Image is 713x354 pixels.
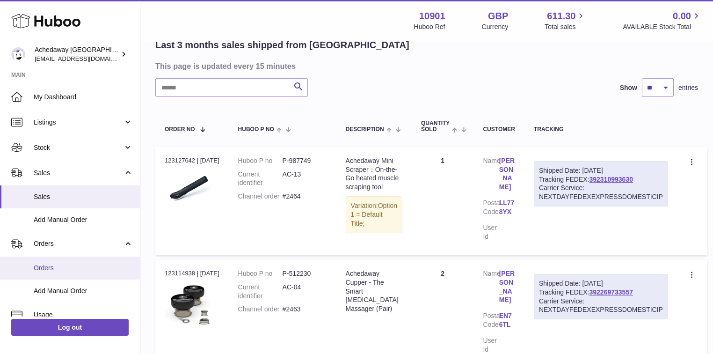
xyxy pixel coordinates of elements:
[283,283,327,301] dd: AC-04
[673,10,691,22] span: 0.00
[34,239,123,248] span: Orders
[238,156,283,165] dt: Huboo P no
[620,83,637,92] label: Show
[165,280,211,327] img: 109011664373505.png
[238,192,283,201] dt: Channel order
[238,305,283,314] dt: Channel order
[678,83,698,92] span: entries
[283,305,327,314] dd: #2463
[547,10,575,22] span: 611.30
[482,22,509,31] div: Currency
[346,269,402,313] div: Achedaway Cupper - The Smart [MEDICAL_DATA] Massager (Pair)
[165,126,195,133] span: Order No
[483,126,515,133] div: Customer
[283,192,327,201] dd: #2464
[34,310,133,319] span: Usage
[499,311,515,329] a: EN7 6TL
[539,166,663,175] div: Shipped Date: [DATE]
[421,120,450,133] span: Quantity Sold
[34,143,123,152] span: Stock
[34,287,133,295] span: Add Manual Order
[165,168,211,214] img: musclescraper_750x_c42b3404-e4d5-48e3-b3b1-8be745232369.png
[35,45,119,63] div: Achedaway [GEOGRAPHIC_DATA]
[414,22,445,31] div: Huboo Ref
[238,269,283,278] dt: Huboo P no
[346,156,402,192] div: Achedaway Mini Scraper：On-the-Go heated muscle scraping tool
[545,10,586,31] a: 611.30 Total sales
[539,279,663,288] div: Shipped Date: [DATE]
[623,22,702,31] span: AVAILABLE Stock Total
[488,10,508,22] strong: GBP
[483,269,499,307] dt: Name
[238,283,283,301] dt: Current identifier
[483,336,499,354] dt: User Id
[346,126,384,133] span: Description
[545,22,586,31] span: Total sales
[11,47,25,61] img: admin@newpb.co.uk
[283,156,327,165] dd: P-987749
[483,199,499,219] dt: Postal Code
[155,39,409,52] h2: Last 3 months sales shipped from [GEOGRAPHIC_DATA]
[623,10,702,31] a: 0.00 AVAILABLE Stock Total
[34,215,133,224] span: Add Manual Order
[34,192,133,201] span: Sales
[238,126,274,133] span: Huboo P no
[539,297,663,315] div: Carrier Service: NEXTDAYFEDEXEXPRESSDOMESTICIP
[534,126,668,133] div: Tracking
[283,170,327,188] dd: AC-13
[34,264,133,273] span: Orders
[351,202,397,227] span: Option 1 = Default Title;
[165,269,219,278] div: 123114938 | [DATE]
[483,156,499,194] dt: Name
[34,93,133,102] span: My Dashboard
[238,170,283,188] dt: Current identifier
[346,196,402,233] div: Variation:
[35,55,138,62] span: [EMAIL_ADDRESS][DOMAIN_NAME]
[11,319,129,336] a: Log out
[483,311,499,332] dt: Postal Code
[419,10,445,22] strong: 10901
[499,156,515,192] a: [PERSON_NAME]
[155,61,696,71] h3: This page is updated every 15 minutes
[534,161,668,207] div: Tracking FEDEX:
[165,156,219,165] div: 123127642 | [DATE]
[499,269,515,305] a: [PERSON_NAME]
[412,147,473,255] td: 1
[483,223,499,241] dt: User Id
[534,274,668,320] div: Tracking FEDEX:
[499,199,515,216] a: LL77 8YX
[34,118,123,127] span: Listings
[34,169,123,177] span: Sales
[539,184,663,201] div: Carrier Service: NEXTDAYFEDEXEXPRESSDOMESTICIP
[589,176,633,183] a: 392310993630
[283,269,327,278] dd: P-512230
[589,288,633,296] a: 392269733557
